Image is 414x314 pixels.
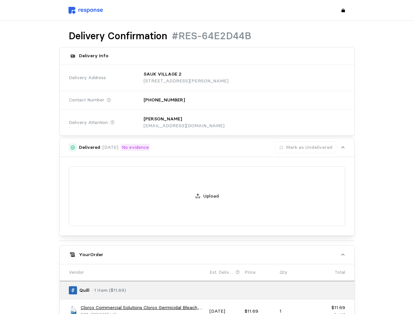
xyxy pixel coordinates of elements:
[79,52,108,59] h5: Delivery Info
[144,78,228,85] p: [STREET_ADDRESS][PERSON_NAME]
[280,269,287,276] p: Qty
[60,157,355,235] div: Delivered[DATE]No evidenceMark as Undelivered
[69,119,108,126] span: Delivery Attention
[81,304,205,311] a: Clorox Commercial Solutions Clorox Germicidal Bleach, Concentrated, 121 Ounces (30966)
[69,30,167,43] h1: Delivery Confirmation
[79,251,103,258] h5: Your Order
[92,287,126,294] p: · 1 Item ($11.69)
[103,144,118,151] p: [DATE]
[203,193,219,200] p: Upload
[69,74,106,81] span: Delivery Address
[69,96,104,104] span: Contact Number
[60,138,355,157] button: Delivered[DATE]No evidenceMark as Undelivered
[245,269,256,276] p: Price
[60,246,355,264] button: YourOrder
[335,269,345,276] p: Total
[315,304,345,311] p: $11.69
[209,269,234,276] p: Est. Delivery
[122,144,149,151] p: No evidence
[144,96,185,104] p: [PHONE_NUMBER]
[79,287,89,294] p: Quill
[144,71,182,78] p: SAUK VILLAGE 2
[144,115,182,123] p: [PERSON_NAME]
[144,122,225,130] p: [EMAIL_ADDRESS][DOMAIN_NAME]
[172,30,251,43] h1: #RES-64E2D44B
[69,7,103,14] img: svg%3e
[79,144,100,151] h5: Delivered
[69,269,84,276] p: Vendor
